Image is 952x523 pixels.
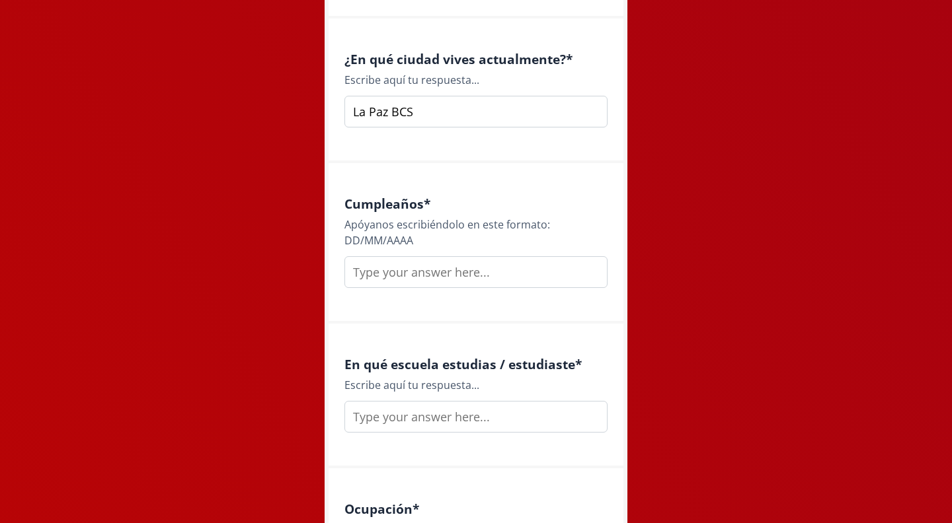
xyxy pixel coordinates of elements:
div: Escribe aquí tu respuesta... [344,377,608,393]
div: Apóyanos escribiéndolo en este formato: DD/MM/AAAA [344,217,608,248]
input: Type your answer here... [344,256,608,288]
input: Type your answer here... [344,401,608,433]
h4: Ocupación * [344,501,608,516]
h4: ¿En qué ciudad vives actualmente? * [344,52,608,67]
h4: En qué escuela estudias / estudiaste * [344,357,608,372]
div: Escribe aquí tu respuesta... [344,72,608,88]
h4: Cumpleaños * [344,196,608,211]
input: Type your answer here... [344,96,608,127]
